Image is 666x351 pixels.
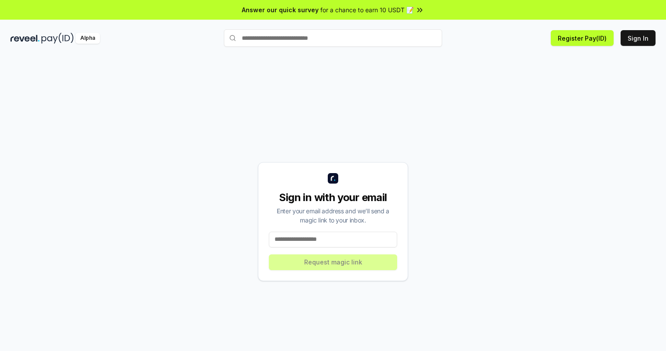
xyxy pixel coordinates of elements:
img: pay_id [41,33,74,44]
button: Sign In [621,30,656,46]
img: reveel_dark [10,33,40,44]
div: Alpha [76,33,100,44]
div: Enter your email address and we’ll send a magic link to your inbox. [269,206,397,225]
img: logo_small [328,173,338,184]
span: Answer our quick survey [242,5,319,14]
div: Sign in with your email [269,191,397,205]
button: Register Pay(ID) [551,30,614,46]
span: for a chance to earn 10 USDT 📝 [320,5,414,14]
